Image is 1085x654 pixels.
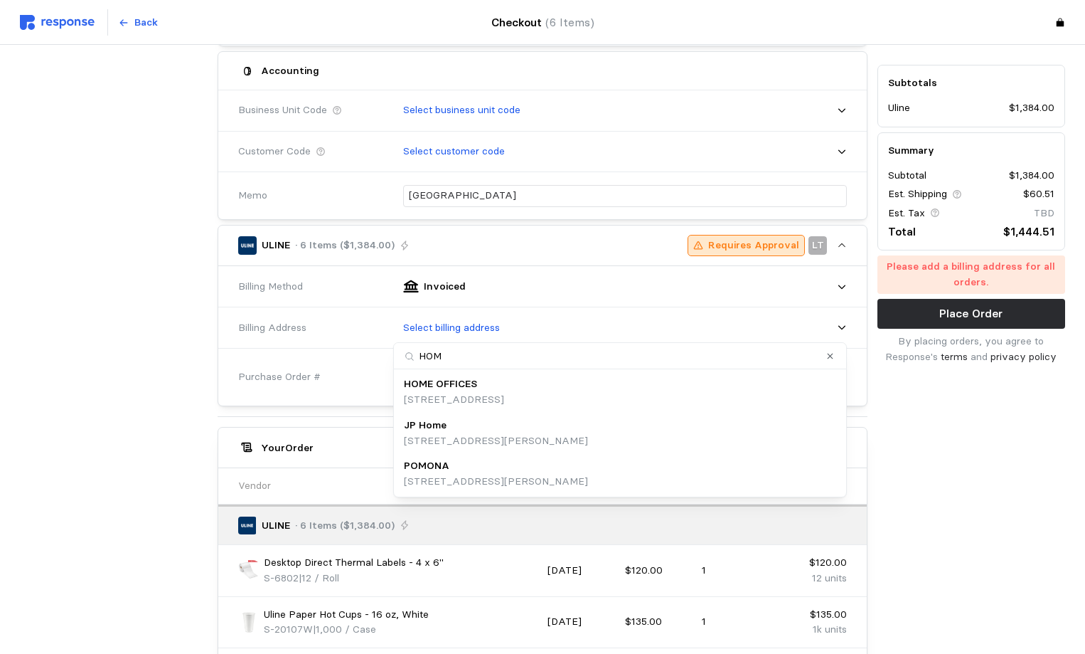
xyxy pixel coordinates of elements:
[404,392,504,408] p: [STREET_ADDRESS]
[779,622,847,638] p: 1k units
[394,343,846,369] input: Search
[238,144,311,159] span: Customer Code
[884,260,1057,290] p: Please add a billing address for all orders.
[547,563,615,579] p: [DATE]
[545,16,594,29] span: (6 Items)
[888,187,947,203] p: Est. Shipping
[295,238,395,253] p: · 6 Items ($1,384.00)
[110,9,166,36] button: Back
[262,518,290,534] p: ULINE
[1023,187,1054,203] p: $60.51
[238,478,271,494] p: Vendor
[404,433,588,449] p: [STREET_ADDRESS][PERSON_NAME]
[702,614,769,630] p: 1
[403,320,500,336] p: Select billing address
[702,563,769,579] p: 1
[299,571,339,584] span: | 12 / Roll
[877,299,1065,329] button: Place Order
[218,226,867,265] button: ULINE· 6 Items ($1,384.00)Requires ApprovalLT
[261,63,319,78] h5: Accounting
[238,279,303,295] span: Billing Method
[990,350,1057,363] a: privacy policy
[888,223,916,241] p: Total
[888,75,1054,90] h5: Subtotals
[409,186,841,206] input: What are these orders for?
[295,518,395,534] p: · 6 Items ($1,384.00)
[877,334,1065,364] p: By placing orders, you agree to Response's and
[218,266,867,406] div: ULINE· 6 Items ($1,384.00)Requires ApprovalLT
[491,14,594,31] h4: Checkout
[1003,223,1054,241] p: $1,444.51
[238,369,321,385] span: Purchase Order #
[625,563,693,579] p: $120.00
[941,350,968,363] a: terms
[1009,168,1054,184] p: $1,384.00
[238,612,259,633] img: S-20107W
[238,320,306,336] span: Billing Address
[939,305,1003,323] p: Place Order
[1009,101,1054,117] p: $1,384.00
[238,102,327,118] span: Business Unit Code
[888,143,1054,158] h5: Summary
[261,441,314,455] h5: Your Order
[264,607,429,623] p: Uline Paper Hot Cups - 16 oz, White
[779,607,847,623] p: $135.00
[264,623,313,635] span: S-20107W
[547,614,615,630] p: [DATE]
[404,458,449,474] p: POMONA
[888,206,925,221] p: Est. Tax
[779,555,847,571] p: $120.00
[313,623,376,635] span: | 1,000 / Case
[403,102,520,118] p: Select business unit code
[264,555,444,571] p: Desktop Direct Thermal Labels - 4 x 6"
[779,571,847,586] p: 12 units
[404,474,588,490] p: [STREET_ADDRESS][PERSON_NAME]
[238,188,267,204] span: Memo
[625,614,693,630] p: $135.00
[262,238,290,253] p: ULINE
[823,349,837,363] button: Clear value
[404,376,477,392] p: HOME OFFICES
[708,238,799,253] p: Requires Approval
[424,279,466,295] p: Invoiced
[134,15,158,31] p: Back
[403,144,505,159] p: Select customer code
[812,238,824,253] p: LT
[218,428,867,468] button: YourOrder
[888,168,926,184] p: Subtotal
[404,418,447,433] p: JP Home
[20,15,95,30] img: svg%3e
[1034,206,1054,221] p: TBD
[888,101,910,117] p: Uline
[238,560,259,581] img: S-6802_txt_USEng
[264,571,299,584] span: S-6802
